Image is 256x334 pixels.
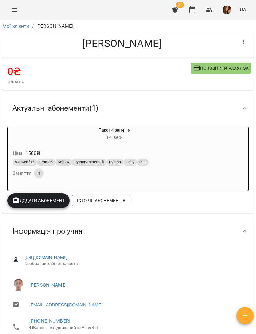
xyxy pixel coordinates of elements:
[34,171,44,176] span: 4
[7,78,191,85] span: Баланс
[25,261,244,267] span: Особистий кабінет клієнта
[12,279,25,291] img: Цомпель Олександр Ігорович
[13,169,32,178] h6: Заняття
[29,282,67,288] a: [PERSON_NAME]
[2,23,29,29] a: Мої клієнти
[240,6,246,13] span: UA
[2,215,254,247] div: Інформація про учня
[12,197,65,204] span: Додати Абонемент
[123,159,137,165] span: Unity
[107,159,123,165] span: Python
[77,197,126,204] span: Історія абонементів
[191,63,251,74] button: Поповнити рахунок
[72,195,130,206] button: Історія абонементів
[12,226,83,236] span: Інформація про учня
[37,159,55,165] span: Scratch
[29,302,102,308] a: [EMAIL_ADDRESS][DOMAIN_NAME]
[223,6,231,14] img: ab4009e934c7439b32ac48f4cd77c683.jpg
[25,255,68,260] a: [URL][DOMAIN_NAME]
[12,104,98,113] span: Актуальні абонементи ( 1 )
[8,127,221,142] div: Пакет 4 заняття
[2,92,254,124] div: Актуальні абонементи(1)
[2,22,254,30] nav: breadcrumb
[106,134,122,140] span: 14 вер -
[237,4,249,15] button: UA
[176,2,184,8] span: 21
[7,193,70,208] button: Додати Абонемент
[36,22,73,30] p: [PERSON_NAME]
[7,37,236,50] h4: [PERSON_NAME]
[72,159,107,165] span: Python-minecraft
[13,149,23,158] h6: Ціна
[32,22,34,30] li: /
[7,65,191,78] h4: 0 ₴
[7,2,22,17] button: Menu
[137,159,149,165] span: C++
[29,318,70,324] a: [PHONE_NUMBER]
[13,159,37,165] span: Web-сайти
[25,150,41,157] p: 1500 ₴
[8,127,221,186] button: Пакет 4 заняття14 вер- Ціна1500₴Web-сайтиScratchRobloxPython-minecraftPythonUnityC++Заняття4
[29,325,100,330] span: Клієнт не підписаний на ViberBot!
[193,65,249,72] span: Поповнити рахунок
[55,159,72,165] span: Roblox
